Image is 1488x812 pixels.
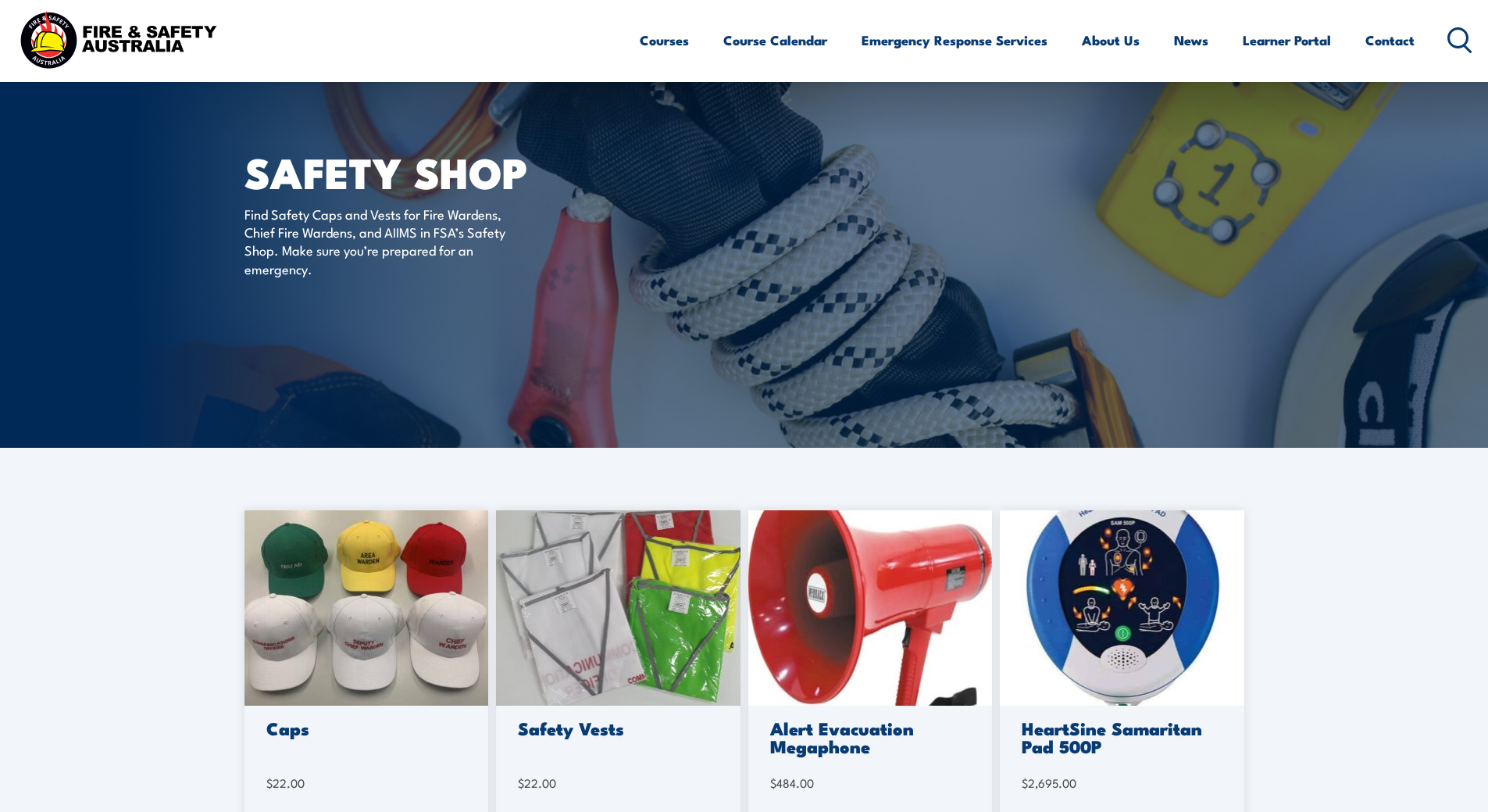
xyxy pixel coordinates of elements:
[266,774,273,791] span: $
[1174,20,1208,61] a: News
[1022,774,1028,791] span: $
[266,719,462,737] h3: Caps
[640,20,689,61] a: Courses
[862,20,1047,61] a: Emergency Response Services
[244,205,530,278] p: Find Safety Caps and Vests for Fire Wardens, Chief Fire Wardens, and AIIMS in FSA’s Safety Shop. ...
[1243,20,1331,61] a: Learner Portal
[266,774,305,791] bdi: 22.00
[1022,719,1218,755] h3: HeartSine Samaritan Pad 500P
[1082,20,1140,61] a: About Us
[723,20,827,61] a: Course Calendar
[518,774,524,791] span: $
[770,774,776,791] span: $
[244,510,489,706] img: caps-scaled-1.jpg
[748,510,993,706] img: megaphone-1.jpg
[244,153,630,190] h1: SAFETY SHOP
[1022,774,1076,791] bdi: 2,695.00
[496,510,740,706] img: 20230220_093531-scaled-1.jpg
[1365,20,1415,61] a: Contact
[770,774,814,791] bdi: 484.00
[518,719,714,737] h3: Safety Vests
[518,774,556,791] bdi: 22.00
[1000,510,1244,706] img: 500.jpg
[770,719,966,755] h3: Alert Evacuation Megaphone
